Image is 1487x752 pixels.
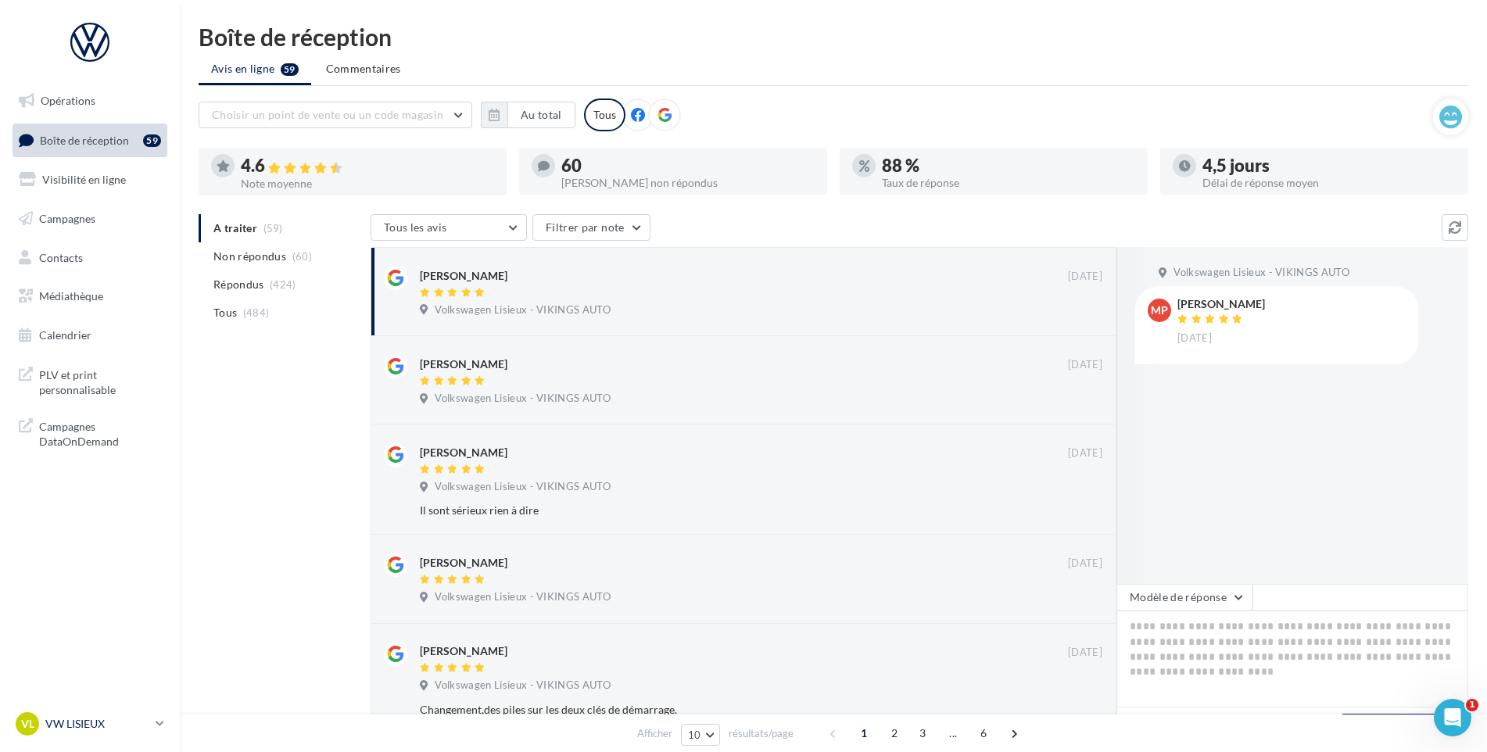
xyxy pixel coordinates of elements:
[9,358,170,404] a: PLV et print personnalisable
[507,102,575,128] button: Au total
[13,709,167,739] a: VL VW LISIEUX
[882,721,907,746] span: 2
[241,157,494,175] div: 4.6
[435,679,611,693] span: Volkswagen Lisieux - VIKINGS AUTO
[1151,303,1168,318] span: MP
[1068,646,1102,660] span: [DATE]
[882,157,1135,174] div: 88 %
[199,102,472,128] button: Choisir un point de vente ou un code magasin
[1068,358,1102,372] span: [DATE]
[39,289,103,303] span: Médiathèque
[213,249,286,264] span: Non répondus
[882,177,1135,188] div: Taux de réponse
[420,702,1001,718] div: Changement,des piles sur les deux clés de démarrage.
[9,84,170,117] a: Opérations
[39,364,161,398] span: PLV et print personnalisable
[941,721,966,746] span: ...
[971,721,996,746] span: 6
[1202,177,1456,188] div: Délai de réponse moyen
[9,124,170,157] a: Boîte de réception59
[39,328,91,342] span: Calendrier
[688,729,701,741] span: 10
[1068,557,1102,571] span: [DATE]
[532,214,650,241] button: Filtrer par note
[1434,699,1471,736] iframe: Intercom live chat
[481,102,575,128] button: Au total
[326,61,401,77] span: Commentaires
[1068,270,1102,284] span: [DATE]
[420,356,507,372] div: [PERSON_NAME]
[39,250,83,263] span: Contacts
[270,278,296,291] span: (424)
[435,590,611,604] span: Volkswagen Lisieux - VIKINGS AUTO
[1177,299,1265,310] div: [PERSON_NAME]
[41,94,95,107] span: Opérations
[1068,446,1102,460] span: [DATE]
[199,25,1468,48] div: Boîte de réception
[213,277,264,292] span: Répondus
[851,721,876,746] span: 1
[420,643,507,659] div: [PERSON_NAME]
[21,716,34,732] span: VL
[1202,157,1456,174] div: 4,5 jours
[420,268,507,284] div: [PERSON_NAME]
[1173,266,1349,280] span: Volkswagen Lisieux - VIKINGS AUTO
[212,108,443,121] span: Choisir un point de vente ou un code magasin
[241,178,494,189] div: Note moyenne
[213,305,237,320] span: Tous
[39,416,161,449] span: Campagnes DataOnDemand
[1116,584,1252,611] button: Modèle de réponse
[9,163,170,196] a: Visibilité en ligne
[39,212,95,225] span: Campagnes
[729,726,794,741] span: résultats/page
[9,410,170,456] a: Campagnes DataOnDemand
[420,503,1001,518] div: Il sont sérieux rien à dire
[9,319,170,352] a: Calendrier
[1466,699,1478,711] span: 1
[1177,331,1212,346] span: [DATE]
[420,555,507,571] div: [PERSON_NAME]
[45,716,149,732] p: VW LISIEUX
[435,480,611,494] span: Volkswagen Lisieux - VIKINGS AUTO
[9,202,170,235] a: Campagnes
[292,250,312,263] span: (60)
[435,303,611,317] span: Volkswagen Lisieux - VIKINGS AUTO
[243,306,270,319] span: (484)
[143,134,161,147] div: 59
[681,724,721,746] button: 10
[9,242,170,274] a: Contacts
[420,445,507,460] div: [PERSON_NAME]
[435,392,611,406] span: Volkswagen Lisieux - VIKINGS AUTO
[910,721,935,746] span: 3
[40,133,129,146] span: Boîte de réception
[637,726,672,741] span: Afficher
[371,214,527,241] button: Tous les avis
[561,177,815,188] div: [PERSON_NAME] non répondus
[584,98,625,131] div: Tous
[42,173,126,186] span: Visibilité en ligne
[9,280,170,313] a: Médiathèque
[384,220,447,234] span: Tous les avis
[561,157,815,174] div: 60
